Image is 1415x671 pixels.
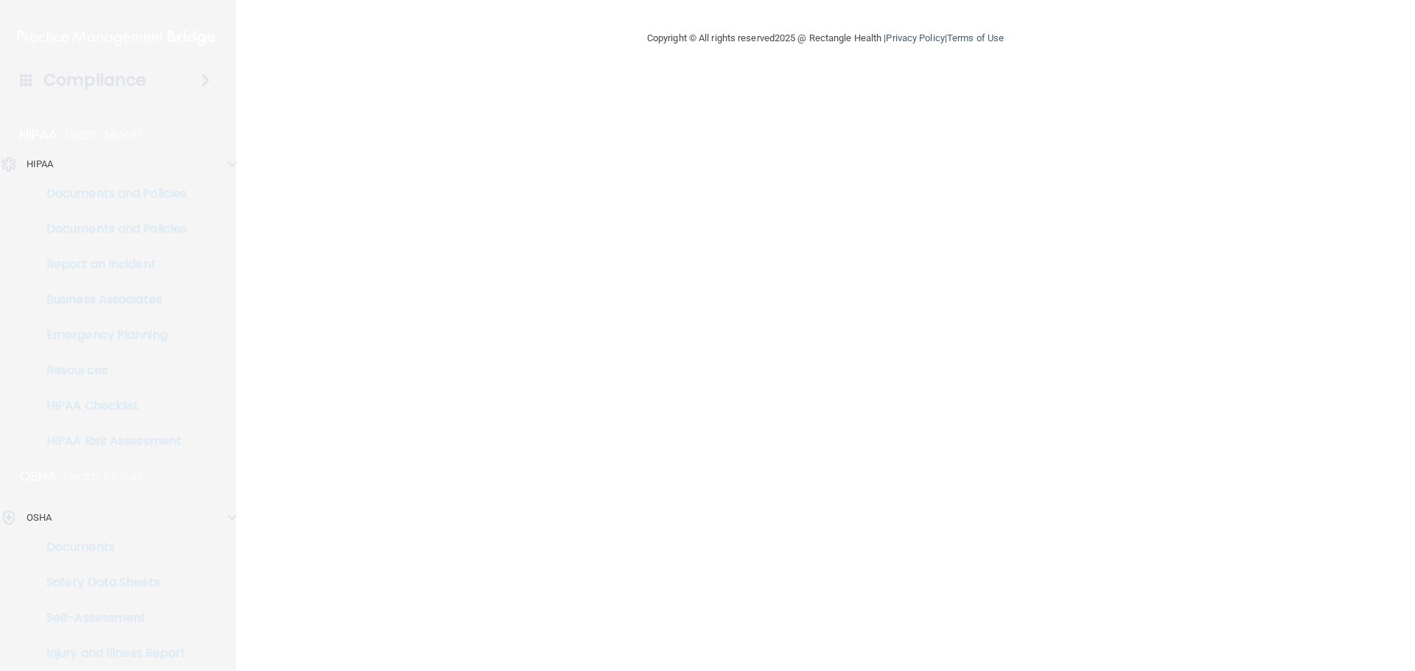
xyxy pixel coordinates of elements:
p: Resources [10,363,211,378]
div: Copyright © All rights reserved 2025 @ Rectangle Health | | [556,15,1094,62]
p: Report an Incident [10,257,211,272]
p: OSHA [27,509,52,527]
p: HIPAA [27,155,54,173]
p: Documents and Policies [10,222,211,236]
a: Privacy Policy [886,32,944,43]
p: Injury and Illness Report [10,646,211,661]
p: Safety Data Sheets [10,575,211,590]
img: PMB logo [18,23,218,52]
p: HIPAA [20,126,57,144]
p: Emergency Planning [10,328,211,342]
p: Documents and Policies [10,186,211,201]
p: HIPAA Checklist [10,398,211,413]
p: Business Associates [10,292,211,307]
p: HIPAA Risk Assessment [10,434,211,449]
p: Learn More! [65,126,143,144]
a: Terms of Use [947,32,1004,43]
p: OSHA [20,468,57,485]
p: Self-Assessment [10,611,211,625]
p: Documents [10,540,211,555]
h4: Compliance [43,70,146,91]
p: Learn More! [64,468,142,485]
